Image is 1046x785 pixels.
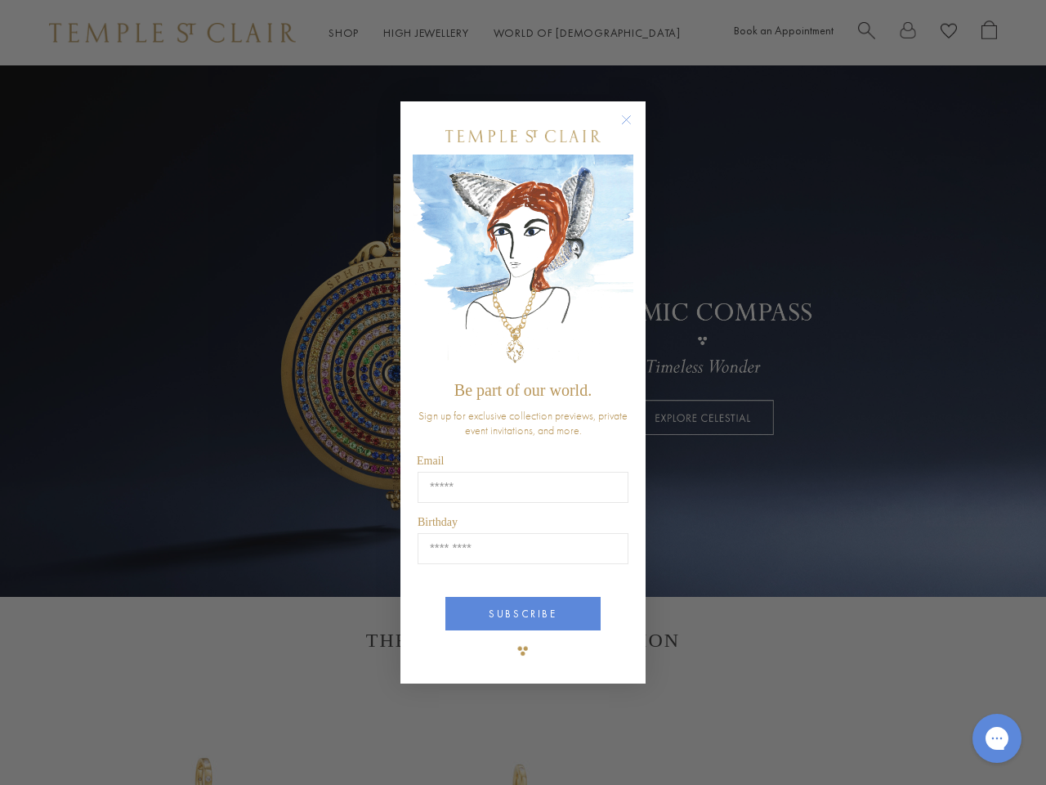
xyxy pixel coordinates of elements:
span: Sign up for exclusive collection previews, private event invitations, and more. [418,408,628,437]
span: Birthday [418,516,458,528]
img: TSC [507,635,539,667]
span: Email [417,455,444,467]
iframe: Gorgias live chat messenger [964,708,1030,769]
button: Close dialog [624,118,645,138]
img: c4a9eb12-d91a-4d4a-8ee0-386386f4f338.jpeg [413,155,633,373]
img: Temple St. Clair [445,130,601,142]
span: Be part of our world. [454,381,592,399]
input: Email [418,472,628,503]
button: SUBSCRIBE [445,597,601,630]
